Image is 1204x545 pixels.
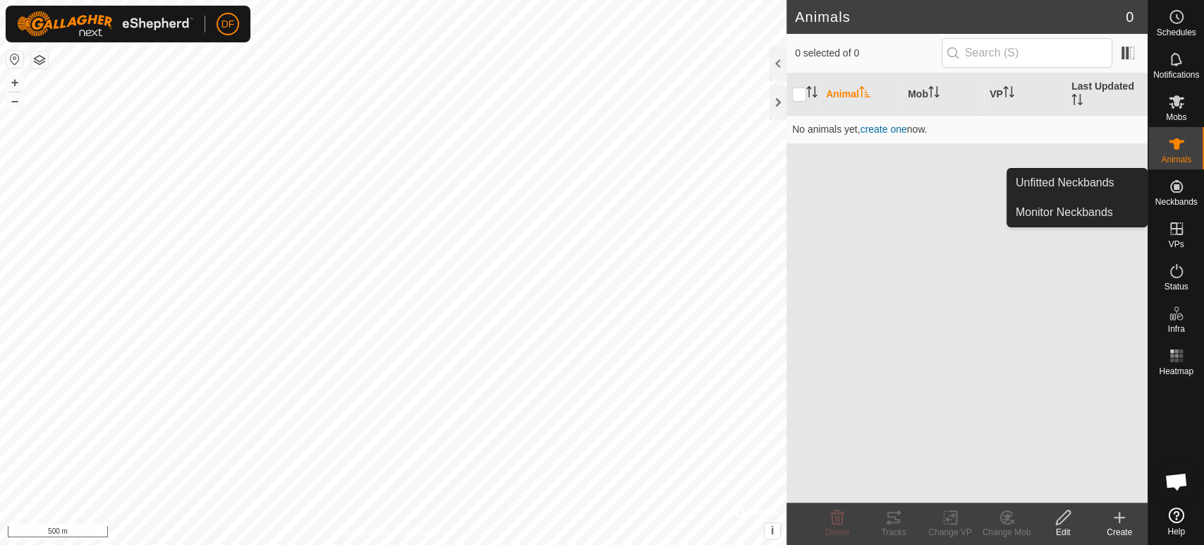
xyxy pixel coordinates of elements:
[1007,198,1147,227] a: Monitor Neckbands
[1016,204,1113,221] span: Monitor Neckbands
[1003,88,1014,100] p-sorticon: Activate to sort
[6,74,23,91] button: +
[1167,325,1184,333] span: Infra
[859,88,870,100] p-sorticon: Activate to sort
[337,527,390,539] a: Privacy Policy
[1007,169,1147,197] a: Unfitted Neckbands
[771,525,774,537] span: i
[860,124,906,135] span: create one
[407,527,449,539] a: Contact Us
[786,115,1148,143] td: No animals yet, now.
[978,526,1035,539] div: Change Mob
[795,46,942,61] span: 0 selected of 0
[795,8,1126,25] h2: Animals
[31,52,48,68] button: Map Layers
[1161,155,1191,164] span: Animals
[1155,460,1198,503] a: Open chat
[17,11,193,37] img: Gallagher Logo
[820,73,902,116] th: Animal
[902,73,984,116] th: Mob
[928,88,940,100] p-sorticon: Activate to sort
[1071,96,1083,107] p-sorticon: Activate to sort
[1126,6,1133,28] span: 0
[765,523,780,539] button: i
[1035,526,1091,539] div: Edit
[1066,73,1148,116] th: Last Updated
[1166,113,1186,121] span: Mobs
[221,17,235,32] span: DF
[1153,71,1199,79] span: Notifications
[1148,502,1204,541] a: Help
[1168,240,1184,248] span: VPs
[806,88,817,100] p-sorticon: Activate to sort
[6,51,23,68] button: Reset Map
[1159,367,1193,376] span: Heatmap
[984,73,1066,116] th: VP
[1167,527,1185,536] span: Help
[825,527,850,537] span: Delete
[1016,174,1114,191] span: Unfitted Neckbands
[922,526,978,539] div: Change VP
[1155,198,1197,206] span: Neckbands
[1164,282,1188,291] span: Status
[1091,526,1148,539] div: Create
[942,38,1112,68] input: Search (S)
[1156,28,1196,37] span: Schedules
[865,526,922,539] div: Tracks
[6,92,23,109] button: –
